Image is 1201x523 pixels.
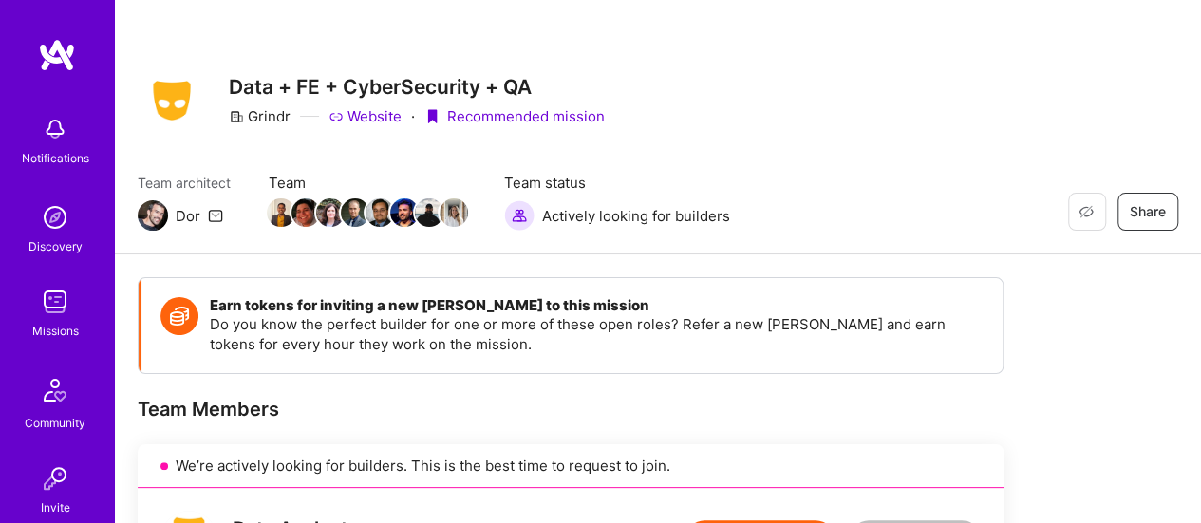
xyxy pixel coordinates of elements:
[269,173,466,193] span: Team
[424,109,440,124] i: icon PurpleRibbon
[269,196,293,229] a: Team Member Avatar
[41,497,70,517] div: Invite
[441,196,466,229] a: Team Member Avatar
[341,198,369,227] img: Team Member Avatar
[36,198,74,236] img: discovery
[328,106,402,126] a: Website
[504,200,535,231] img: Actively looking for builders
[318,196,343,229] a: Team Member Avatar
[160,297,198,335] img: Token icon
[210,297,984,314] h4: Earn tokens for inviting a new [PERSON_NAME] to this mission
[36,459,74,497] img: Invite
[343,196,367,229] a: Team Member Avatar
[411,106,415,126] div: ·
[138,200,168,231] img: Team Architect
[293,196,318,229] a: Team Member Avatar
[316,198,345,227] img: Team Member Avatar
[138,444,1004,488] div: We’re actively looking for builders. This is the best time to request to join.
[32,321,79,341] div: Missions
[138,173,231,193] span: Team architect
[32,367,78,413] img: Community
[28,236,83,256] div: Discovery
[25,413,85,433] div: Community
[417,196,441,229] a: Team Member Avatar
[291,198,320,227] img: Team Member Avatar
[229,75,605,99] h3: Data + FE + CyberSecurity + QA
[1079,204,1094,219] i: icon EyeClosed
[366,198,394,227] img: Team Member Avatar
[415,198,443,227] img: Team Member Avatar
[38,38,76,72] img: logo
[22,148,89,168] div: Notifications
[392,196,417,229] a: Team Member Avatar
[176,206,200,226] div: Dor
[367,196,392,229] a: Team Member Avatar
[390,198,419,227] img: Team Member Avatar
[138,397,1004,421] div: Team Members
[424,106,605,126] div: Recommended mission
[208,208,223,223] i: icon Mail
[1117,193,1178,231] button: Share
[1130,202,1166,221] span: Share
[210,314,984,354] p: Do you know the perfect builder for one or more of these open roles? Refer a new [PERSON_NAME] an...
[229,106,291,126] div: Grindr
[542,206,730,226] span: Actively looking for builders
[138,75,206,126] img: Company Logo
[36,283,74,321] img: teamwork
[229,109,244,124] i: icon CompanyGray
[267,198,295,227] img: Team Member Avatar
[440,198,468,227] img: Team Member Avatar
[504,173,730,193] span: Team status
[36,110,74,148] img: bell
